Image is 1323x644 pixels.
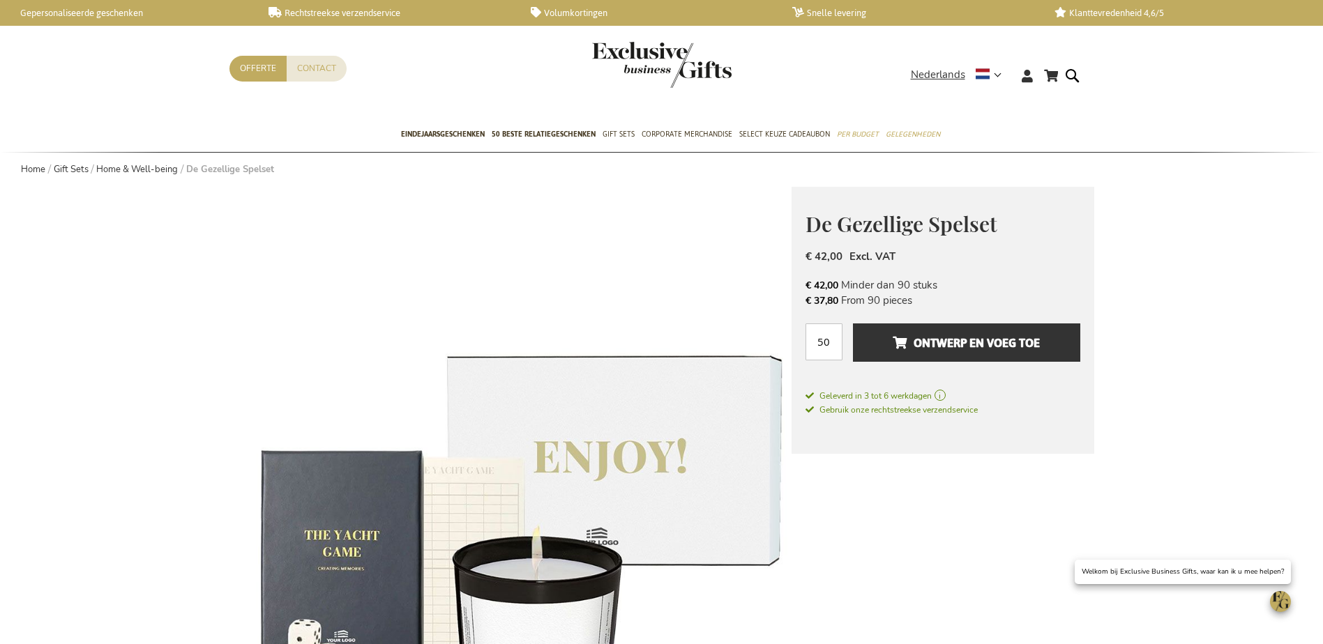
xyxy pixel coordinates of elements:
[911,67,965,83] span: Nederlands
[531,7,770,19] a: Volumkortingen
[186,163,274,176] strong: De Gezellige Spelset
[1054,7,1294,19] a: Klanttevredenheid 4,6/5
[229,56,287,82] a: Offerte
[806,277,1080,293] li: Minder dan 90 stuks
[806,210,997,238] span: De Gezellige Spelset
[642,127,732,141] span: Corporate Merchandise
[849,250,895,263] span: Excl. VAT
[592,42,732,88] img: Exclusive Business gifts logo
[806,404,978,415] span: Gebruik onze rechtstreekse verzendservice
[886,127,940,141] span: Gelegenheden
[592,42,662,88] a: store logo
[792,7,1031,19] a: Snelle levering
[806,390,1080,402] a: Geleverd in 3 tot 6 werkdagen
[287,56,347,82] a: Contact
[7,7,246,19] a: Gepersonaliseerde geschenken
[269,7,508,19] a: Rechtstreekse verzendservice
[806,293,1080,308] li: From 90 pieces
[96,163,178,176] a: Home & Well-being
[401,127,485,141] span: Eindejaarsgeschenken
[492,127,596,141] span: 50 beste relatiegeschenken
[806,279,838,292] span: € 42,00
[853,323,1080,362] button: Ontwerp en voeg toe
[806,294,838,307] span: € 37,80
[54,163,89,176] a: Gift Sets
[21,163,45,176] a: Home
[837,127,879,141] span: Per Budget
[893,332,1040,354] span: Ontwerp en voeg toe
[739,127,830,141] span: Select Keuze Cadeaubon
[603,127,635,141] span: Gift Sets
[911,67,1011,83] div: Nederlands
[806,250,842,263] span: € 42,00
[806,323,842,360] input: Aantal
[806,402,978,416] a: Gebruik onze rechtstreekse verzendservice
